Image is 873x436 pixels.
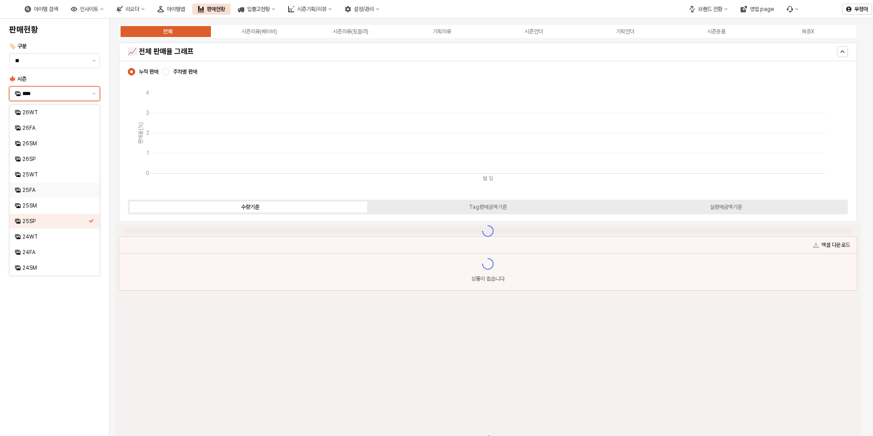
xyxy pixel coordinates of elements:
div: 입출고현황 [232,4,281,15]
div: 25FA [22,186,89,194]
label: 기획언더 [579,27,671,36]
label: 시즌의류(베이비) [213,27,305,36]
div: 26FA [22,124,89,132]
div: 영업 page [735,4,779,15]
div: 인사이트 [65,4,109,15]
div: 시즌언더 [525,28,543,35]
label: Tag판매금액기준 [369,203,607,211]
div: 판매현황 [207,6,225,12]
label: 시즌의류(토들러) [305,27,396,36]
h4: 판매현황 [9,25,100,34]
label: 전체 [122,27,213,36]
span: 🍁 시즌 [9,76,26,82]
div: 수량기준 [241,204,259,210]
div: 시즌의류(토들러) [333,28,368,35]
label: 복종X [763,27,854,36]
div: 시즌기획/리뷰 [283,4,337,15]
div: 기획의류 [433,28,451,35]
button: Hide [837,46,848,57]
div: 24SM [22,264,89,271]
div: 시즌용품 [707,28,726,35]
div: 시즌의류(베이비) [242,28,277,35]
h5: 📈 전체 판매율 그래프 [128,47,666,56]
div: 설정/관리 [354,6,374,12]
div: Tag판매금액기준 [469,204,507,210]
main: App Frame [110,19,873,436]
div: 리오더 [111,4,150,15]
div: 리오더 [126,6,139,12]
span: 🏷️ 구분 [9,43,26,49]
div: 24WT [22,233,89,240]
div: 25SM [22,202,89,209]
button: 제안 사항 표시 [89,54,100,68]
div: 26SP [22,155,89,163]
div: 26WT [22,109,89,116]
div: 브랜드 전환 [684,4,733,15]
span: 주차별 판매 [173,68,197,75]
label: 시즌용품 [671,27,762,36]
div: 25SP [22,218,89,225]
label: 시즌언더 [488,27,579,36]
div: 판매현황 [192,4,231,15]
div: 입출고현황 [247,6,270,12]
div: 기획언더 [616,28,634,35]
div: 아이템 검색 [19,4,63,15]
div: 영업 page [750,6,774,12]
div: 실판매금액기준 [710,204,742,210]
div: 복종X [802,28,814,35]
div: 브랜드 전환 [698,6,722,12]
div: 아이템맵 [167,6,185,12]
label: 실판매금액기준 [607,203,845,211]
div: 25WT [22,171,89,178]
div: 아이템맵 [152,4,190,15]
div: 설정/관리 [339,4,385,15]
div: 인사이트 [80,6,98,12]
div: 전체 [163,28,172,35]
div: 26SM [22,140,89,147]
label: 수량기준 [131,203,369,211]
div: 아이템 검색 [34,6,58,12]
button: 제안 사항 표시 [89,87,100,101]
span: 누적 판매 [139,68,158,75]
p: 우정아 [854,5,868,13]
div: 24FA [22,249,89,256]
label: 기획의류 [396,27,488,36]
div: 버그 제보 및 기능 개선 요청 [781,4,804,15]
div: 시즌기획/리뷰 [297,6,326,12]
